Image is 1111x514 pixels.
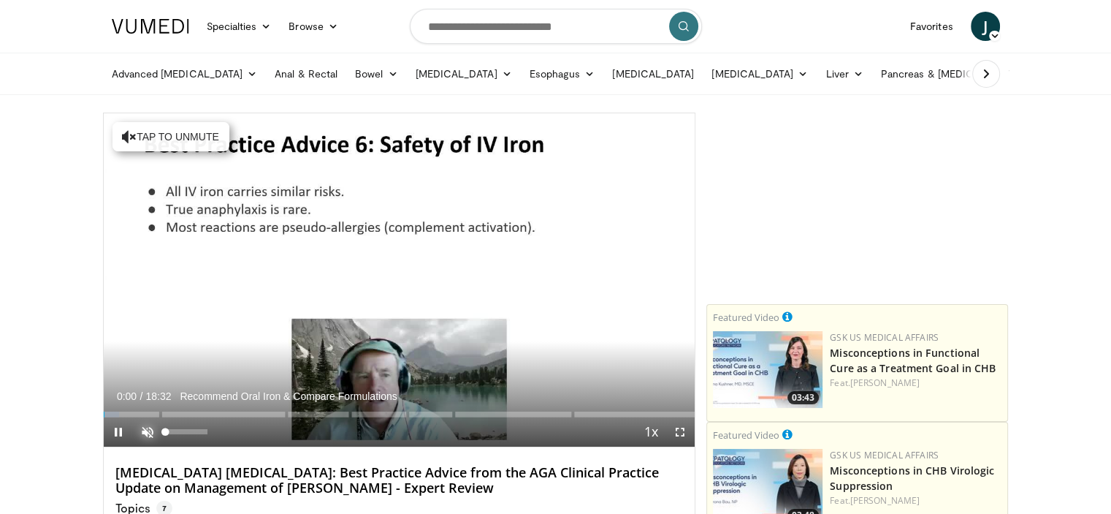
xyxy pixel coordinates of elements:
button: Tap to unmute [112,122,229,151]
a: 03:43 [713,331,822,408]
div: Feat. [830,377,1001,390]
a: Bowel [346,59,406,88]
iframe: Advertisement [748,113,967,295]
img: 946a363f-977e-482f-b70f-f1516cc744c3.jpg.150x105_q85_crop-smart_upscale.jpg [713,331,822,408]
a: GSK US Medical Affairs [830,449,939,461]
a: Esophagus [521,59,604,88]
span: 18:32 [145,390,171,402]
button: Fullscreen [665,417,695,447]
a: Anal & Rectal [266,59,346,88]
div: Volume Level [166,429,207,434]
small: Featured Video [713,428,779,442]
a: J [971,12,1000,41]
a: [MEDICAL_DATA] [703,59,817,88]
h4: [MEDICAL_DATA] [MEDICAL_DATA]: Best Practice Advice from the AGA Clinical Practice Update on Mana... [115,465,684,496]
button: Pause [104,417,133,447]
button: Playback Rate [636,417,665,447]
video-js: Video Player [104,113,695,447]
a: Misconceptions in Functional Cure as a Treatment Goal in CHB [830,346,996,375]
a: Misconceptions in CHB Virologic Suppression [830,464,994,493]
img: VuMedi Logo [112,19,189,34]
a: [MEDICAL_DATA] [603,59,703,88]
div: Feat. [830,494,1001,507]
a: Favorites [901,12,962,41]
a: Liver [817,59,871,88]
a: GSK US Medical Affairs [830,331,939,344]
a: [MEDICAL_DATA] [407,59,521,88]
small: Featured Video [713,311,779,324]
div: Progress Bar [104,412,695,417]
a: [PERSON_NAME] [850,377,920,389]
button: Unmute [133,417,162,447]
a: Pancreas & [MEDICAL_DATA] [872,59,1043,88]
a: Browse [280,12,347,41]
span: Recommend Oral Iron & Compare Formulations [180,390,397,403]
a: Advanced [MEDICAL_DATA] [103,59,267,88]
span: / [140,390,143,402]
a: Specialties [198,12,280,41]
span: 03:43 [787,391,819,404]
a: [PERSON_NAME] [850,494,920,507]
input: Search topics, interventions [410,9,702,44]
span: 0:00 [117,390,137,402]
